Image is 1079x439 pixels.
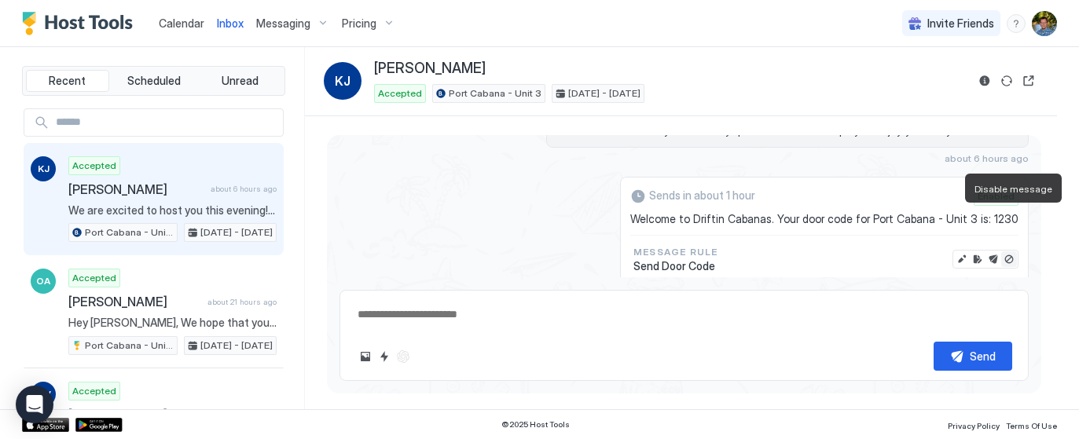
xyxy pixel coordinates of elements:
span: Message Rule [633,245,717,259]
button: Scheduled [112,70,196,92]
span: We are excited to host you this evening! Here are a few things to know about your stay. GUESTS AN... [68,203,277,218]
a: Privacy Policy [948,416,1000,433]
input: Input Field [50,109,283,136]
span: KJ [335,71,350,90]
button: Open reservation [1019,71,1038,90]
span: Terms Of Use [1006,421,1057,430]
a: Inbox [217,15,244,31]
span: Inbox [217,16,244,30]
button: Send [934,342,1012,371]
span: Port Cabana - Unit 3 [85,338,174,353]
span: Pricing [342,16,376,31]
span: about 21 hours ago [207,297,277,307]
span: Port Cabana - Unit 3 [449,86,541,101]
span: Unread [222,74,259,88]
span: Accepted [72,384,116,398]
div: User profile [1032,11,1057,36]
button: Upload image [356,347,375,366]
span: Invite Friends [927,16,994,31]
span: KJ [38,162,50,176]
div: Send [970,348,996,364]
button: Edit message [954,251,970,267]
button: Sync reservation [997,71,1016,90]
button: Recent [26,70,109,92]
span: © 2025 Host Tools [501,419,570,430]
a: Host Tools Logo [22,12,140,35]
button: Reservation information [975,71,994,90]
span: Privacy Policy [948,421,1000,430]
span: Recent [49,74,86,88]
span: Accepted [72,159,116,173]
button: Unread [198,70,281,92]
span: [DATE] - [DATE] [200,225,273,240]
a: App Store [22,418,69,432]
span: Scheduled [127,74,181,88]
span: Messaging [256,16,310,31]
button: Disable message [1001,251,1017,267]
button: Send now [985,251,1001,267]
span: about 6 hours ago [211,184,277,194]
span: [PERSON_NAME] [374,60,486,78]
a: Calendar [159,15,204,31]
span: [PERSON_NAME] [68,181,204,197]
a: Terms Of Use [1006,416,1057,433]
span: [PERSON_NAME] [68,294,201,309]
span: Accepted [72,271,116,285]
span: [DATE] - [DATE] [200,338,273,353]
span: about 6 hours ago [945,152,1029,164]
button: Edit rule [970,251,985,267]
span: Port Cabana - Unit 3 [85,225,174,240]
span: Hey [PERSON_NAME], We hope that you are enjoying your stay in our Cabana. [DATE] will be your che... [68,316,277,330]
span: OA [36,274,50,288]
span: Calendar [159,16,204,30]
span: Welcome to Driftin Cabanas. Your door code for Port Cabana - Unit 3 is: 1230 [630,212,1018,226]
span: Send Door Code [633,259,717,273]
span: Accepted [378,86,422,101]
div: menu [1007,14,1026,33]
span: Disable message [974,183,1052,195]
span: [PERSON_NAME] [68,407,200,423]
div: tab-group [22,66,285,96]
span: Sends in about 1 hour [649,188,755,203]
button: Quick reply [375,347,394,366]
div: Open Intercom Messenger [16,386,53,423]
a: Google Play Store [75,418,123,432]
span: [DATE] - [DATE] [568,86,640,101]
